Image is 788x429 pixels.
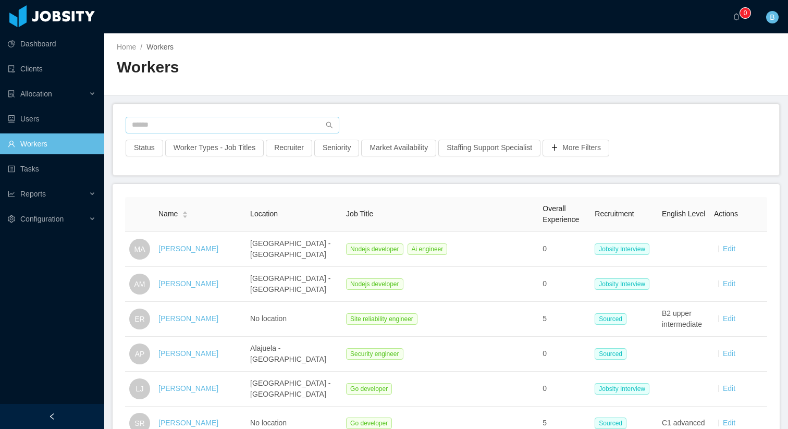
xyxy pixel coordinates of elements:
[595,279,654,288] a: Jobsity Interview
[158,279,218,288] a: [PERSON_NAME]
[326,121,333,129] i: icon: search
[182,214,188,217] i: icon: caret-down
[658,302,710,337] td: B2 upper intermediate
[733,13,740,20] i: icon: bell
[346,313,417,325] span: Site reliability engineer
[140,43,142,51] span: /
[723,244,735,253] a: Edit
[346,243,403,255] span: Nodejs developer
[250,210,278,218] span: Location
[346,418,392,429] span: Go developer
[538,372,590,407] td: 0
[135,344,145,364] span: AP
[20,90,52,98] span: Allocation
[246,372,342,407] td: [GEOGRAPHIC_DATA] - [GEOGRAPHIC_DATA]
[538,232,590,267] td: 0
[723,419,735,427] a: Edit
[740,8,750,18] sup: 0
[595,348,626,360] span: Sourced
[266,140,312,156] button: Recruiter
[438,140,540,156] button: Staffing Support Specialist
[538,302,590,337] td: 5
[136,378,144,399] span: LJ
[543,140,609,156] button: icon: plusMore Filters
[595,314,631,323] a: Sourced
[8,133,96,154] a: icon: userWorkers
[246,267,342,302] td: [GEOGRAPHIC_DATA] - [GEOGRAPHIC_DATA]
[595,210,634,218] span: Recruitment
[314,140,359,156] button: Seniority
[361,140,436,156] button: Market Availability
[246,232,342,267] td: [GEOGRAPHIC_DATA] - [GEOGRAPHIC_DATA]
[182,210,188,217] div: Sort
[595,244,654,253] a: Jobsity Interview
[158,349,218,358] a: [PERSON_NAME]
[146,43,174,51] span: Workers
[595,418,626,429] span: Sourced
[158,209,178,219] span: Name
[158,244,218,253] a: [PERSON_NAME]
[595,419,631,427] a: Sourced
[117,43,136,51] a: Home
[346,210,373,218] span: Job Title
[20,215,64,223] span: Configuration
[723,279,735,288] a: Edit
[595,313,626,325] span: Sourced
[158,384,218,393] a: [PERSON_NAME]
[595,243,649,255] span: Jobsity Interview
[126,140,163,156] button: Status
[8,190,15,198] i: icon: line-chart
[182,210,188,213] i: icon: caret-up
[346,383,392,395] span: Go developer
[408,243,448,255] span: Ai engineer
[538,267,590,302] td: 0
[134,274,145,295] span: AM
[158,314,218,323] a: [PERSON_NAME]
[723,314,735,323] a: Edit
[723,349,735,358] a: Edit
[543,204,579,224] span: Overall Experience
[246,302,342,337] td: No location
[595,278,649,290] span: Jobsity Interview
[8,33,96,54] a: icon: pie-chartDashboard
[595,349,631,358] a: Sourced
[246,337,342,372] td: Alajuela - [GEOGRAPHIC_DATA]
[134,239,145,260] span: MA
[346,348,403,360] span: Security engineer
[723,384,735,393] a: Edit
[714,210,738,218] span: Actions
[8,90,15,97] i: icon: solution
[346,278,403,290] span: Nodejs developer
[8,158,96,179] a: icon: profileTasks
[595,384,654,393] a: Jobsity Interview
[8,215,15,223] i: icon: setting
[165,140,264,156] button: Worker Types - Job Titles
[134,309,144,329] span: ER
[8,108,96,129] a: icon: robotUsers
[20,190,46,198] span: Reports
[117,57,446,78] h2: Workers
[8,58,96,79] a: icon: auditClients
[538,337,590,372] td: 0
[595,383,649,395] span: Jobsity Interview
[158,419,218,427] a: [PERSON_NAME]
[770,11,774,23] span: B
[662,210,705,218] span: English Level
